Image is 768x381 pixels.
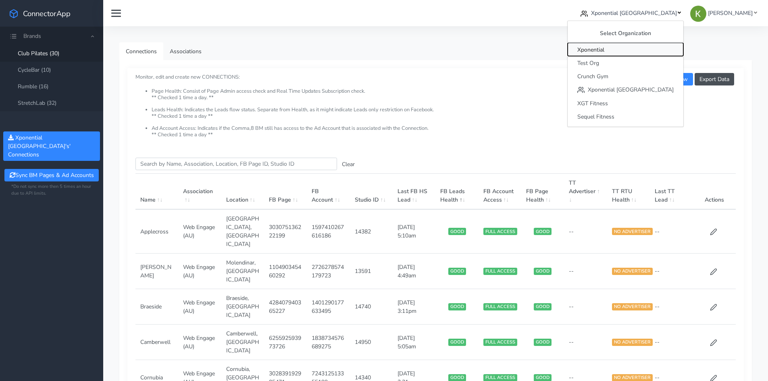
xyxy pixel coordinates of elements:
a: Associations [163,42,208,60]
td: [GEOGRAPHIC_DATA],[GEOGRAPHIC_DATA] [221,209,264,254]
span: GOOD [448,268,466,275]
small: *Do not sync more then 5 times an hour due to API limits. [11,183,92,197]
span: Test Org [577,59,599,67]
th: Association [178,174,221,210]
th: Studio ID [350,174,393,210]
th: Name [135,174,178,210]
th: FB Page [264,174,307,210]
button: Xponential [GEOGRAPHIC_DATA]'s' Connections [3,131,100,161]
span: GOOD [534,228,552,235]
td: Web Engage (AU) [178,254,221,289]
td: -- [564,325,607,360]
span: NO ADVERTISER [612,339,653,346]
td: [DATE] 3:11pm [393,289,435,325]
th: FB Account [307,174,350,210]
th: Actions [693,174,736,210]
span: Crunch Gym [577,73,608,80]
td: 14740 [350,289,393,325]
td: Web Engage (AU) [178,325,221,360]
td: 625592593973726 [264,325,307,360]
span: NO ADVERTISER [612,303,653,310]
span: FULL ACCESS [483,303,517,310]
li: Ad Account Access: Indicates if the Comma,8 BM still has access to the Ad Account that is associa... [152,125,736,138]
div: Select Organization [568,24,683,43]
a: Xponential [GEOGRAPHIC_DATA] [577,6,684,21]
button: Sync BM Pages & Ad Accounts [4,169,98,181]
td: Camberwell,[GEOGRAPHIC_DATA] [221,325,264,360]
th: FB Leads Health [435,174,478,210]
span: Brands [23,32,41,40]
td: [DATE] 5:10am [393,209,435,254]
span: GOOD [448,303,466,310]
th: Last FB HS Lead [393,174,435,210]
td: 2726278574179723 [307,254,350,289]
span: Xponential [GEOGRAPHIC_DATA] [588,86,674,94]
li: Page Health: Consist of Page Admin access check and Real Time Updates Subscription check. ** Chec... [152,88,736,107]
span: Xponential [GEOGRAPHIC_DATA] [591,9,677,17]
span: GOOD [448,228,466,235]
td: Molendinar,[GEOGRAPHIC_DATA] [221,254,264,289]
th: TT Advertiser [564,174,607,210]
span: GOOD [534,303,552,310]
img: Kristine Lee [690,6,706,22]
td: 1597410267616186 [307,209,350,254]
li: Leads Health: Indicates the Leads flow status. Separate from Health, as it might indicate Leads o... [152,107,736,125]
th: FB Page Health [521,174,564,210]
td: 110490345460292 [264,254,307,289]
th: Location [221,174,264,210]
button: Export Data [695,73,734,85]
a: [PERSON_NAME] [687,6,760,21]
td: 14950 [350,325,393,360]
td: 1401290177633495 [307,289,350,325]
td: -- [564,209,607,254]
span: FULL ACCESS [483,228,517,235]
span: NO ADVERTISER [612,228,653,235]
span: FULL ACCESS [483,339,517,346]
span: GOOD [534,268,552,275]
td: -- [650,209,693,254]
td: Web Engage (AU) [178,289,221,325]
td: -- [650,289,693,325]
td: 428407940365227 [264,289,307,325]
span: XGT Fitness [577,100,608,107]
th: FB Account Access [479,174,521,210]
td: [PERSON_NAME] [135,254,178,289]
td: -- [650,254,693,289]
td: Braeside,[GEOGRAPHIC_DATA] [221,289,264,325]
small: Monitor, edit and create new CONNECTIONS: [135,67,736,138]
th: TT RTU Health [607,174,650,210]
td: 14382 [350,209,393,254]
td: 1838734576689275 [307,325,350,360]
th: Last TT Lead [650,174,693,210]
td: -- [650,325,693,360]
td: [DATE] 4:49am [393,254,435,289]
button: Clear [337,158,360,171]
span: [PERSON_NAME] [708,9,753,17]
input: enter text you want to search [135,158,337,170]
span: ConnectorApp [23,8,71,19]
td: [DATE] 5:05am [393,325,435,360]
td: -- [564,289,607,325]
td: Web Engage (AU) [178,209,221,254]
td: Applecross [135,209,178,254]
td: Braeside [135,289,178,325]
td: Camberwell [135,325,178,360]
span: Sequel Fitness [577,113,614,121]
span: GOOD [534,339,552,346]
span: NO ADVERTISER [612,268,653,275]
span: Xponential [577,46,604,54]
td: -- [564,254,607,289]
td: 303075136222199 [264,209,307,254]
span: GOOD [448,339,466,346]
span: FULL ACCESS [483,268,517,275]
a: Connections [119,42,163,60]
td: 13591 [350,254,393,289]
